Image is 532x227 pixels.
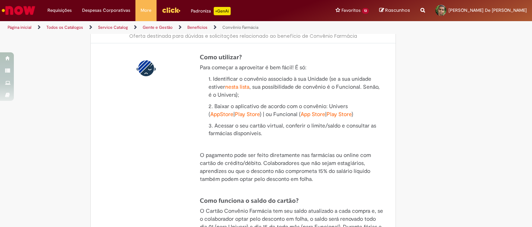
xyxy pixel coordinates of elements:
[191,7,231,15] div: Padroniza
[135,57,157,79] img: Convênio Farmácia
[98,25,128,30] a: Service Catalog
[342,7,361,14] span: Favoritos
[222,25,258,30] a: Convênio Farmácia
[162,5,180,15] img: click_logo_yellow_360x200.png
[200,197,383,204] h4: Como funciona o saldo do cartão?
[46,25,83,30] a: Todos os Catálogos
[5,21,349,34] ul: Trilhas de página
[301,111,325,118] a: App Store
[210,111,233,118] a: AppStore
[214,7,231,15] p: +GenAi
[82,7,130,14] span: Despesas Corporativas
[209,103,383,119] p: 2. Baixar o aplicativo de acordo com o convênio: Univers ( | ) | ou Funcional ( | )
[1,3,36,17] img: ServiceNow
[225,84,249,90] a: nesta lista
[8,25,32,30] a: Página inicial
[98,33,389,40] div: Oferta destinada para dúvidas e solicitações relacionado ao benefício de Convênio Farmácia
[200,64,383,72] p: Para começar a aproveitar é bem fácil! É só:
[209,122,383,138] p: 3. Acessar o seu cartão virtual, conferir o limite/saldo e consultar as farmácias disponíveis.
[362,8,369,14] span: 13
[209,75,383,99] p: 1. Identificar o convênio associado à sua Unidade (se a sua unidade estiver , sua possibilidade d...
[327,111,352,118] a: Play Store
[47,7,72,14] span: Requisições
[385,7,410,14] span: Rascunhos
[143,25,172,30] a: Gente e Gestão
[200,151,383,183] p: O pagamento pode ser feito diretamente nas farmácias ou online com cartão de crédito/débito. Cola...
[141,7,151,14] span: More
[449,7,527,13] span: [PERSON_NAME] De [PERSON_NAME]
[187,25,207,30] a: Benefícios
[200,54,383,61] h4: Como utilizar?
[235,111,260,118] a: Play Store
[379,7,410,14] a: Rascunhos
